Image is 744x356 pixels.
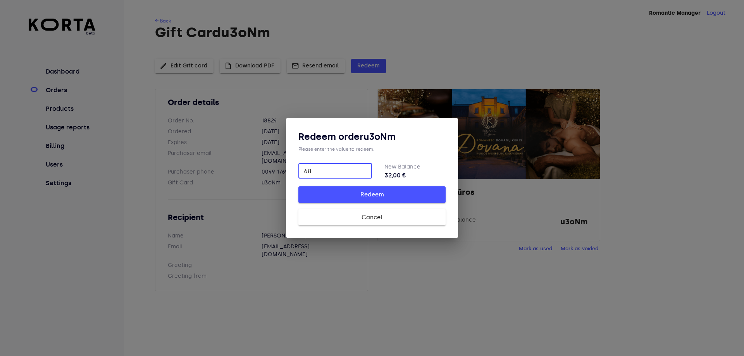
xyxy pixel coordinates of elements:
label: New Balance [384,163,420,170]
strong: 32,00 € [384,171,446,180]
div: Please enter the value to redeem: [298,146,446,152]
h3: Redeem order u3oNm [298,131,446,143]
span: Cancel [311,212,433,222]
span: Redeem [311,189,433,199]
button: Cancel [298,209,446,225]
button: Redeem [298,186,446,203]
